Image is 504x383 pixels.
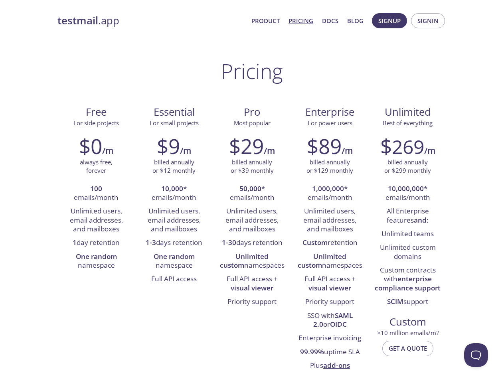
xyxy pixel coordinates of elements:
strong: 1-30 [222,238,236,247]
span: Signin [417,16,439,26]
li: namespaces [297,250,363,273]
button: Signin [411,13,445,28]
strong: 99.99% [300,347,324,356]
button: Get a quote [382,341,433,356]
button: Signup [372,13,407,28]
strong: enterprise compliance support [375,274,441,292]
li: namespace [141,250,207,273]
strong: 1-3 [146,238,156,247]
h6: /m [180,144,191,158]
span: Custom [375,315,440,329]
li: Full API access [141,272,207,286]
span: For power users [308,119,352,127]
h2: $ [380,134,424,158]
li: Plus [297,359,363,373]
span: Unlimited [385,105,431,119]
a: Docs [322,16,338,26]
strong: Unlimited custom [298,252,347,270]
li: day retention [63,236,129,250]
a: Blog [347,16,364,26]
li: namespace [63,250,129,273]
li: days retention [219,236,285,250]
li: Unlimited custom domains [375,241,441,264]
li: emails/month [63,182,129,205]
span: 269 [392,134,424,160]
span: Get a quote [389,343,427,353]
li: Unlimited users, email addresses, and mailboxes [141,205,207,236]
span: Pro [219,105,285,119]
h6: /m [102,144,113,158]
p: billed annually or $129 monthly [306,158,353,175]
h2: $0 [79,134,102,158]
li: retention [297,236,363,250]
li: Unlimited users, email addresses, and mailboxes [297,205,363,236]
li: Priority support [297,295,363,309]
span: > 10 million emails/m? [377,329,439,337]
strong: 50,000 [239,184,261,193]
strong: visual viewer [231,283,273,292]
h6: /m [342,144,353,158]
p: billed annually or $39 monthly [231,158,274,175]
strong: and [414,215,427,225]
span: For side projects [73,119,119,127]
strong: 10,000 [161,184,183,193]
li: days retention [141,236,207,250]
strong: OIDC [330,320,347,329]
h1: Pricing [221,59,283,83]
iframe: Help Scout Beacon - Open [464,343,488,367]
li: Full API access + [297,272,363,295]
h2: $89 [307,134,342,158]
p: billed annually or $299 monthly [384,158,431,175]
a: testmail.app [57,14,245,28]
strong: SAML 2.0 [313,311,353,329]
li: uptime SLA [297,345,363,359]
li: Unlimited users, email addresses, and mailboxes [219,205,285,236]
span: Best of everything [383,119,433,127]
span: Signup [378,16,401,26]
strong: testmail [57,14,98,28]
strong: 1,000,000 [312,184,344,193]
a: Pricing [289,16,313,26]
li: * emails/month [375,182,441,205]
p: always free, forever [80,158,113,175]
li: All Enterprise features : [375,205,441,227]
span: Essential [142,105,207,119]
li: Unlimited users, email addresses, and mailboxes [63,205,129,236]
strong: One random [154,252,195,261]
li: Unlimited teams [375,227,441,241]
strong: visual viewer [308,283,351,292]
strong: 1 [73,238,77,247]
span: Enterprise [297,105,362,119]
li: * emails/month [141,182,207,205]
p: billed annually or $12 monthly [152,158,196,175]
li: * emails/month [297,182,363,205]
strong: SCIM [387,297,403,306]
strong: 100 [90,184,102,193]
li: Custom contracts with [375,264,441,295]
li: namespaces [219,250,285,273]
li: support [375,295,441,309]
span: Most popular [234,119,271,127]
li: Priority support [219,295,285,309]
li: Full API access + [219,272,285,295]
li: SSO with or [297,309,363,332]
span: For small projects [150,119,199,127]
a: Product [251,16,280,26]
strong: One random [76,252,117,261]
strong: Custom [302,238,328,247]
h6: /m [424,144,435,158]
li: * emails/month [219,182,285,205]
a: add-ons [323,361,350,370]
span: Free [64,105,129,119]
strong: Unlimited custom [220,252,269,270]
h2: $9 [157,134,180,158]
strong: 10,000,000 [388,184,424,193]
li: Enterprise invoicing [297,332,363,345]
h6: /m [264,144,275,158]
h2: $29 [229,134,264,158]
